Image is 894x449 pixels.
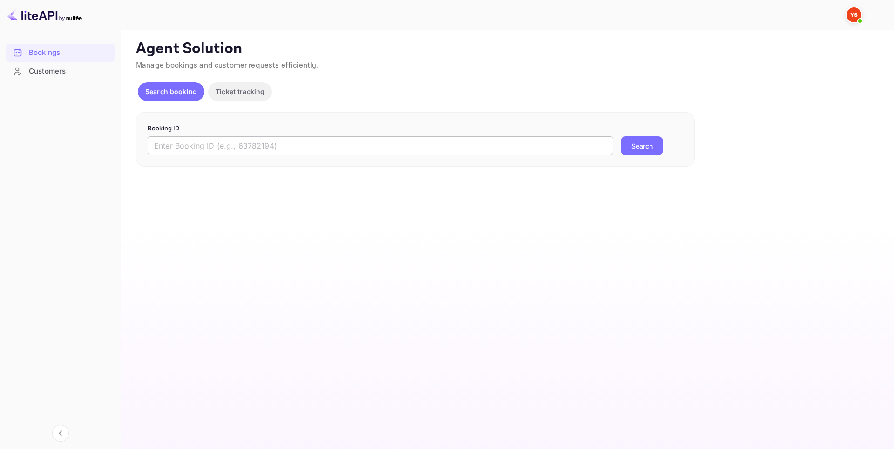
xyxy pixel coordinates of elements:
[136,40,877,58] p: Agent Solution
[52,425,69,442] button: Collapse navigation
[6,62,115,81] div: Customers
[29,66,110,77] div: Customers
[6,44,115,62] div: Bookings
[148,124,683,133] p: Booking ID
[6,62,115,80] a: Customers
[136,61,318,70] span: Manage bookings and customer requests efficiently.
[7,7,82,22] img: LiteAPI logo
[145,87,197,96] p: Search booking
[29,48,110,58] div: Bookings
[621,136,663,155] button: Search
[216,87,264,96] p: Ticket tracking
[148,136,613,155] input: Enter Booking ID (e.g., 63782194)
[847,7,861,22] img: Yandex Support
[6,44,115,61] a: Bookings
